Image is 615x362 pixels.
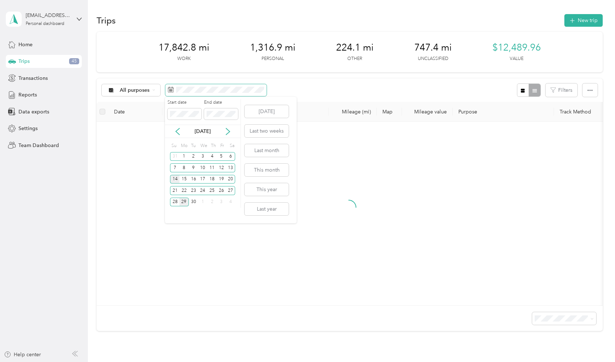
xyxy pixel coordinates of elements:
div: 4 [226,198,236,207]
span: All purposes [120,88,150,93]
span: Settings [18,125,38,132]
th: Purpose [453,102,554,122]
th: Track Method [554,102,605,122]
th: Date [108,102,162,122]
button: [DATE] [245,105,289,118]
div: 1 [198,198,208,207]
div: 13 [226,163,236,172]
div: 9 [189,163,198,172]
button: Last two weeks [245,125,289,137]
div: 2 [189,152,198,161]
div: Th [210,141,217,151]
th: Mileage (mi) [329,102,377,122]
button: Last month [245,144,289,157]
button: Last year [245,203,289,215]
div: 22 [179,186,189,195]
div: 1 [179,152,189,161]
div: 5 [217,152,226,161]
div: [EMAIL_ADDRESS][DOMAIN_NAME] [26,12,71,19]
p: Value [510,56,523,62]
div: Personal dashboard [26,22,64,26]
div: 8 [179,163,189,172]
th: Map [377,102,402,122]
div: Tu [190,141,197,151]
div: 16 [189,175,198,184]
span: 45 [69,58,79,65]
iframe: Everlance-gr Chat Button Frame [574,322,615,362]
div: 21 [170,186,179,195]
div: 2 [207,198,217,207]
div: 24 [198,186,208,195]
span: 224.1 mi [336,42,374,53]
span: Data exports [18,108,49,116]
span: Trips [18,57,30,65]
div: 15 [179,175,189,184]
div: 3 [217,198,226,207]
p: [DATE] [187,128,218,135]
p: Unclassified [418,56,448,62]
div: 28 [170,198,179,207]
button: Help center [4,351,41,358]
div: 20 [226,175,236,184]
div: 19 [217,175,226,184]
label: Start date [167,99,202,106]
span: 17,842.8 mi [158,42,209,53]
div: 17 [198,175,208,184]
div: 27 [226,186,236,195]
span: $12,489.96 [492,42,541,53]
p: Work [177,56,191,62]
div: 25 [207,186,217,195]
span: Reports [18,91,37,99]
button: New trip [564,14,603,27]
div: 29 [179,198,189,207]
div: 26 [217,186,226,195]
p: Other [347,56,362,62]
span: Home [18,41,33,48]
div: Sa [229,141,236,151]
div: 11 [207,163,217,172]
div: 7 [170,163,179,172]
p: Personal [262,56,284,62]
div: 14 [170,175,179,184]
div: 10 [198,163,208,172]
button: This month [245,164,289,176]
div: 3 [198,152,208,161]
span: 747.4 mi [414,42,452,53]
span: Transactions [18,74,48,82]
th: Locations [162,102,329,122]
h1: Trips [97,17,116,24]
div: We [199,141,207,151]
button: Filters [546,83,577,97]
div: Mo [179,141,187,151]
div: 31 [170,152,179,161]
div: 4 [207,152,217,161]
div: 30 [189,198,198,207]
div: 6 [226,152,236,161]
div: Su [170,141,177,151]
div: 12 [217,163,226,172]
button: This year [245,183,289,196]
div: Fr [219,141,226,151]
span: 1,316.9 mi [250,42,296,53]
div: 23 [189,186,198,195]
th: Mileage value [402,102,453,122]
label: End date [204,99,238,106]
span: Team Dashboard [18,142,59,149]
div: 18 [207,175,217,184]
